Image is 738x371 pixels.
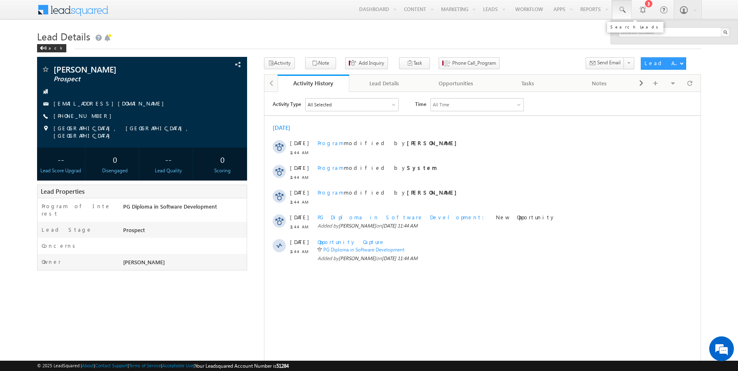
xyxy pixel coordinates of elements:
[359,59,384,67] span: Add Inquiry
[8,6,37,19] span: Activity Type
[54,100,168,107] a: [EMAIL_ADDRESS][DOMAIN_NAME]
[53,122,225,129] span: PG Diploma in Software Development
[37,362,289,370] span: © 2025 LeadSquared | | | | |
[147,152,191,167] div: --
[147,167,191,174] div: Lead Quality
[619,27,730,37] input: Search Leads
[53,146,121,153] : Opportunity Capture
[610,24,660,29] div: Search Leads
[41,7,134,19] div: All Selected
[39,167,83,174] div: Lead Score Upgrad
[135,4,155,24] div: Minimize live chat window
[53,47,196,55] span: modified by
[93,167,137,174] div: Disengaged
[121,226,247,237] div: Prospect
[123,258,165,265] span: [PERSON_NAME]
[201,152,245,167] div: 0
[74,131,112,137] span: [PERSON_NAME]
[53,72,79,79] span: Program
[151,6,162,19] span: Time
[37,44,70,51] a: Back
[121,202,247,214] div: PG Diploma in Software Development
[641,57,686,70] button: Lead Actions
[39,152,83,167] div: --
[26,156,50,163] span: 11:44 AM
[112,254,149,265] em: Start Chat
[201,167,245,174] div: Scoring
[492,75,564,92] a: Tasks
[499,78,556,88] div: Tasks
[53,47,79,54] span: Program
[117,163,153,169] span: [DATE] 11:44 AM
[284,79,343,87] div: Activity History
[54,112,116,120] span: [PHONE_NUMBER]
[264,57,295,69] button: Activity
[26,57,50,64] span: 11:44 AM
[41,187,84,195] span: Lead Properties
[142,97,196,104] strong: [PERSON_NAME]
[14,43,35,54] img: d_60004797649_company_0_60004797649
[53,163,395,170] span: Added by on
[439,57,500,69] button: Phone Call_Program
[231,122,291,129] span: New Opportunity
[586,57,624,69] button: Send Email
[349,75,421,92] a: Lead Details
[452,59,496,67] span: Phone Call_Program
[195,363,289,369] span: Your Leadsquared Account Number is
[37,30,90,43] span: Lead Details
[26,146,44,154] span: [DATE]
[54,124,225,139] span: [GEOGRAPHIC_DATA], [GEOGRAPHIC_DATA], [GEOGRAPHIC_DATA]
[168,9,185,16] div: All Time
[42,226,92,233] label: Lead Stage
[53,130,395,138] span: Added by on
[399,57,430,69] button: Task
[43,9,67,16] div: All Selected
[8,32,35,40] div: [DATE]
[54,75,185,83] span: Prospect
[570,78,628,88] div: Notes
[53,97,79,104] span: Program
[26,72,44,80] span: [DATE]
[26,47,44,55] span: [DATE]
[26,131,50,139] span: 11:44 AM
[597,59,621,66] span: Send Email
[276,363,289,369] span: 51284
[93,152,137,167] div: 0
[117,131,153,137] span: [DATE] 11:44 AM
[37,44,66,52] div: Back
[162,363,194,368] a: Acceptable Use
[142,72,173,79] strong: System
[59,155,140,161] a: PG Diploma in Software Development
[53,97,196,104] span: modified by
[54,65,185,73] span: [PERSON_NAME]
[42,242,78,249] label: Concerns
[645,59,680,67] div: Lead Actions
[26,82,50,89] span: 11:44 AM
[564,75,635,92] a: Notes
[142,47,196,54] strong: [PERSON_NAME]
[305,57,336,69] button: Note
[26,97,44,104] span: [DATE]
[420,75,492,92] a: Opportunities
[42,258,61,265] label: Owner
[129,363,161,368] a: Terms of Service
[74,163,112,169] span: [PERSON_NAME]
[278,75,349,92] a: Activity History
[26,106,50,114] span: 11:44 AM
[26,122,44,129] span: [DATE]
[53,72,173,80] span: modified by
[42,202,113,217] label: Program of Interest
[82,363,94,368] a: About
[427,78,485,88] div: Opportunities
[95,363,128,368] a: Contact Support
[356,78,413,88] div: Lead Details
[43,43,138,54] div: Chat with us now
[345,57,388,69] button: Add Inquiry
[11,76,150,247] textarea: Type your message and hit 'Enter'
